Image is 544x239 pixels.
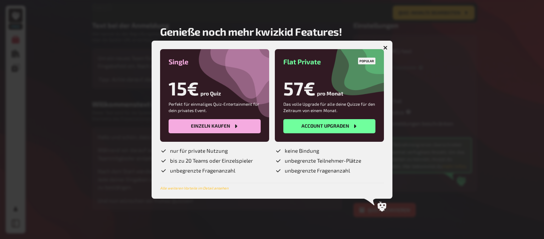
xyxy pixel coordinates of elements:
span: unbegrenzte Fragenanzahl [285,167,350,174]
span: unbegrenzte Teilnehmer-Plätze [285,157,361,164]
h1: 57€ [283,77,316,99]
h1: 15€ [169,77,199,99]
a: Alle weiteren Vorteile im Detail ansehen [160,186,228,190]
span: pro Quiz [200,90,221,99]
div: Popular [358,58,375,64]
span: nur für private Nutzung [170,147,228,155]
span: unbegrenzte Fragenanzahl [170,167,235,174]
span: bis zu 20 Teams oder Einzelspieler [170,157,253,164]
button: Einzeln kaufen [169,119,261,133]
h3: Single [169,58,261,66]
span: keine Bindung [285,147,319,155]
p: Das volle Upgrade für alle deine Quizze für den Zeitraum von einem Monat. [283,101,375,113]
h3: Flat Private [283,58,375,66]
button: Account upgraden [283,119,375,133]
p: Perfekt für einmaliges Quiz-Entertainment für dein privates Event. [169,101,261,113]
h2: Genieße noch mehr kwizkid Features! [160,25,342,38]
span: pro Monat [317,90,343,99]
